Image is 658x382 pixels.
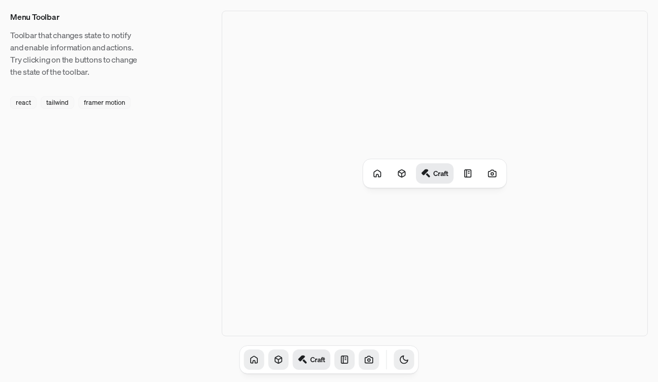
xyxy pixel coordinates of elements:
div: framer motion [78,96,131,109]
button: Toggle Theme [394,349,414,370]
h1: Craft [310,355,325,364]
a: Craft [293,349,331,370]
p: Toolbar that changes state to notify and enable information and actions. Try clicking on the butt... [10,29,140,78]
h1: Craft [433,168,448,178]
div: tailwind [41,96,74,109]
h3: Menu Toolbar [10,11,140,23]
div: react [10,96,37,109]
